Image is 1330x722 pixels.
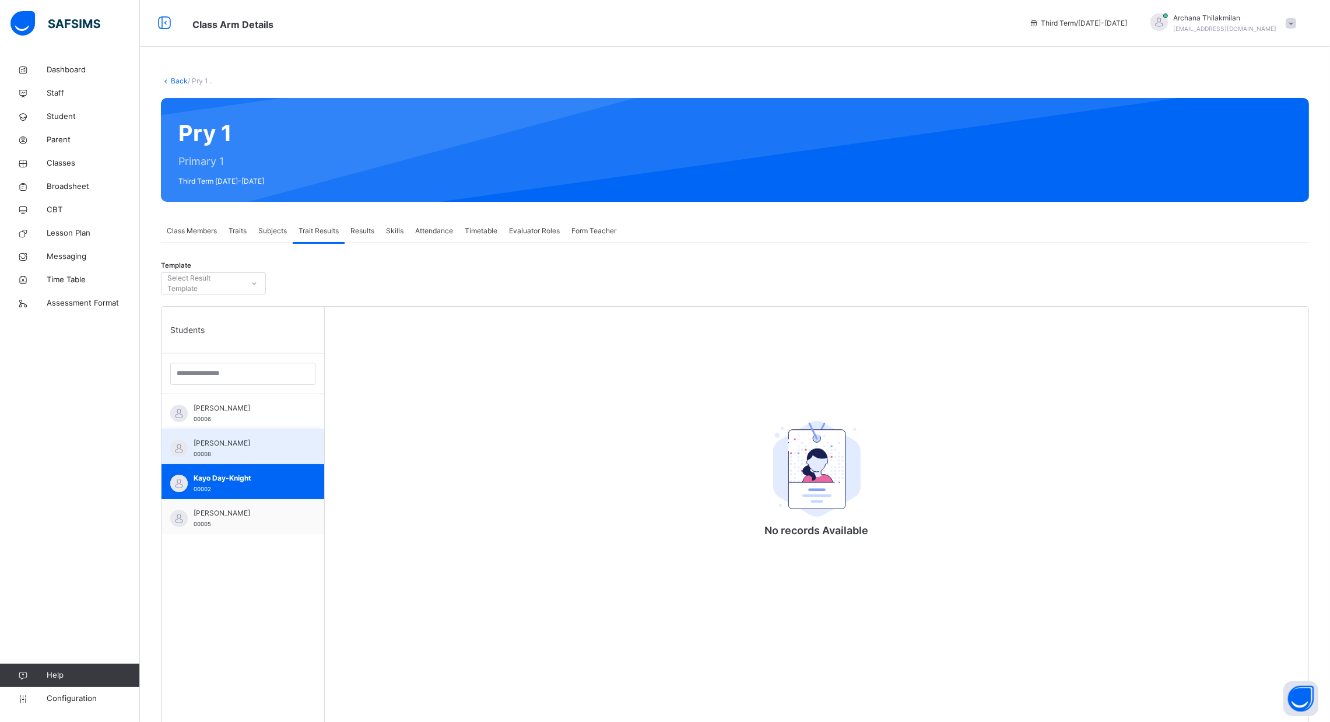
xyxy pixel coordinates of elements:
[258,226,287,236] span: Subjects
[1283,681,1318,716] button: Open asap
[47,297,140,309] span: Assessment Format
[299,226,339,236] span: Trait Results
[188,76,212,85] span: / Pry 1 .
[170,324,205,336] span: Students
[765,402,869,426] div: No records Available
[170,440,188,457] img: default.svg
[47,274,140,286] span: Time Table
[47,134,140,146] span: Parent
[47,181,140,192] span: Broadsheet
[47,204,140,216] span: CBT
[765,523,869,538] p: No records Available
[1174,13,1277,23] span: Archana Thilakmilan
[47,227,140,239] span: Lesson Plan
[415,226,453,236] span: Attendance
[47,64,140,76] span: Dashboard
[47,693,139,705] span: Configuration
[229,226,247,236] span: Traits
[1174,25,1277,32] span: [EMAIL_ADDRESS][DOMAIN_NAME]
[386,226,403,236] span: Skills
[47,87,140,99] span: Staff
[350,226,374,236] span: Results
[47,251,140,262] span: Messaging
[167,272,242,295] div: Select Result Template
[465,226,497,236] span: Timetable
[47,157,140,169] span: Classes
[161,261,191,271] span: Template
[194,438,298,448] span: [PERSON_NAME]
[167,226,217,236] span: Class Members
[47,670,139,681] span: Help
[194,473,298,483] span: Kayo Day-Knight
[47,111,140,122] span: Student
[571,226,616,236] span: Form Teacher
[194,508,298,518] span: [PERSON_NAME]
[1029,18,1127,29] span: session/term information
[1139,13,1302,34] div: ArchanaThilakmilan
[194,486,211,492] span: 00002
[194,521,211,527] span: 00005
[194,451,211,457] span: 00008
[171,76,188,85] a: Back
[509,226,560,236] span: Evaluator Roles
[10,11,100,36] img: safsims
[194,416,211,422] span: 00006
[170,475,188,492] img: default.svg
[773,421,861,517] img: student.207b5acb3037b72b59086e8b1a17b1d0.svg
[194,403,298,413] span: [PERSON_NAME]
[192,19,273,30] span: Class Arm Details
[170,405,188,422] img: default.svg
[170,510,188,527] img: default.svg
